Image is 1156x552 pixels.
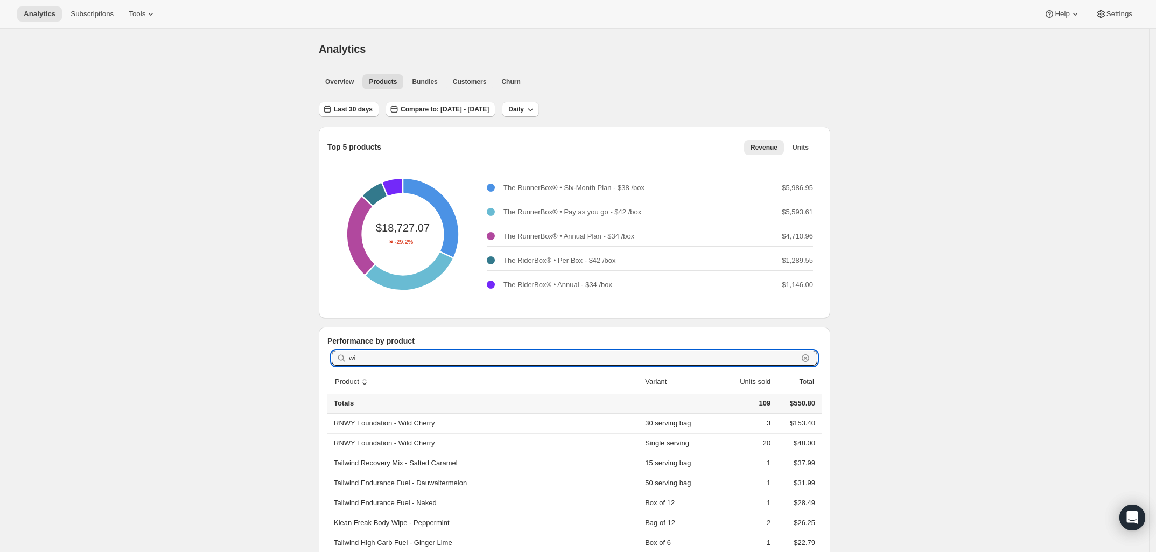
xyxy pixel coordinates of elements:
[502,102,539,117] button: Daily
[508,105,524,114] span: Daily
[327,394,642,414] th: Totals
[334,105,373,114] span: Last 30 days
[327,473,642,493] th: Tailwind Endurance Fuel - Dauwaltermelon
[122,6,163,22] button: Tools
[642,473,711,493] td: 50 serving bag
[774,414,822,433] td: $153.40
[642,513,711,533] td: Bag of 12
[386,102,495,117] button: Compare to: [DATE] - [DATE]
[453,78,487,86] span: Customers
[327,142,381,152] p: Top 5 products
[503,207,641,218] p: The RunnerBox® • Pay as you go - $42 /box
[327,414,642,433] th: RNWY Foundation - Wild Cherry
[503,280,612,290] p: The RiderBox® • Annual - $34 /box
[642,433,711,453] td: Single serving
[642,414,711,433] td: 30 serving bag
[369,78,397,86] span: Products
[412,78,437,86] span: Bundles
[787,372,816,392] button: Total
[1038,6,1087,22] button: Help
[1089,6,1139,22] button: Settings
[782,231,813,242] p: $4,710.96
[327,336,822,346] p: Performance by product
[711,414,774,433] td: 3
[24,10,55,18] span: Analytics
[325,78,354,86] span: Overview
[711,394,774,414] td: 109
[774,433,822,453] td: $48.00
[782,183,813,193] p: $5,986.95
[711,493,774,513] td: 1
[327,433,642,453] th: RNWY Foundation - Wild Cherry
[327,453,642,473] th: Tailwind Recovery Mix - Salted Caramel
[711,513,774,533] td: 2
[503,255,616,266] p: The RiderBox® • Per Box - $42 /box
[319,102,379,117] button: Last 30 days
[1106,10,1132,18] span: Settings
[501,78,520,86] span: Churn
[401,105,489,114] span: Compare to: [DATE] - [DATE]
[727,372,772,392] button: Units sold
[327,493,642,513] th: Tailwind Endurance Fuel - Naked
[129,10,145,18] span: Tools
[1055,10,1069,18] span: Help
[782,207,813,218] p: $5,593.61
[71,10,114,18] span: Subscriptions
[643,372,679,392] button: Variant
[793,143,809,152] span: Units
[503,231,634,242] p: The RunnerBox® • Annual Plan - $34 /box
[711,453,774,473] td: 1
[800,353,811,364] button: Clear
[751,143,777,152] span: Revenue
[17,6,62,22] button: Analytics
[319,43,366,55] span: Analytics
[503,183,644,193] p: The RunnerBox® • Six-Month Plan - $38 /box
[64,6,120,22] button: Subscriptions
[774,473,822,493] td: $31.99
[349,351,798,366] input: Search products
[327,513,642,533] th: Klean Freak Body Wipe - Peppermint
[782,255,813,266] p: $1,289.55
[711,433,774,453] td: 20
[774,493,822,513] td: $28.49
[774,513,822,533] td: $26.25
[774,394,822,414] td: $550.80
[333,372,372,392] button: sort ascending byProduct
[774,453,822,473] td: $37.99
[642,453,711,473] td: 15 serving bag
[782,280,813,290] p: $1,146.00
[711,473,774,493] td: 1
[642,493,711,513] td: Box of 12
[1119,505,1145,530] div: Open Intercom Messenger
